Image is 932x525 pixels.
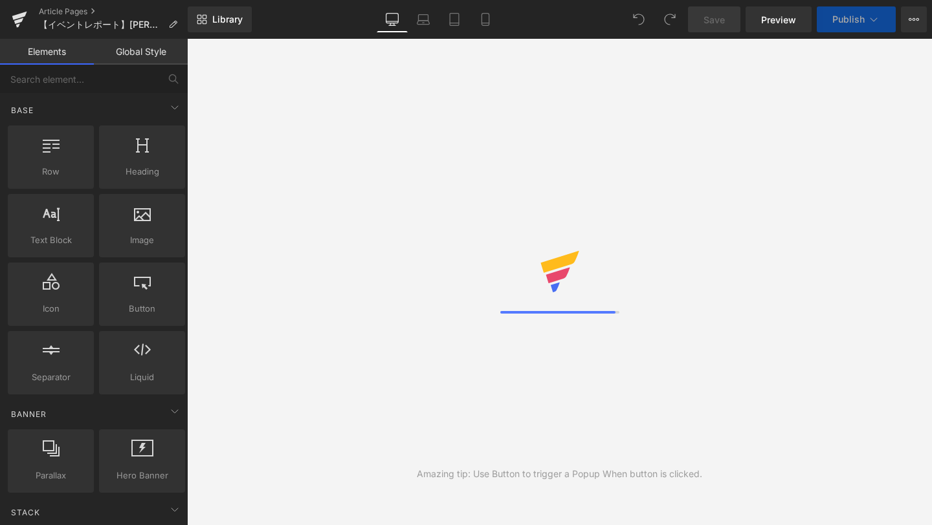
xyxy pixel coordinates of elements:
[470,6,501,32] a: Mobile
[94,39,188,65] a: Global Style
[408,6,439,32] a: Laptop
[12,233,90,247] span: Text Block
[901,6,927,32] button: More
[832,14,865,25] span: Publish
[103,370,181,384] span: Liquid
[12,469,90,482] span: Parallax
[439,6,470,32] a: Tablet
[657,6,683,32] button: Redo
[761,13,796,27] span: Preview
[12,165,90,178] span: Row
[103,233,181,247] span: Image
[746,6,812,32] a: Preview
[12,370,90,384] span: Separator
[417,467,702,481] div: Amazing tip: Use Button to trigger a Popup When button is clicked.
[39,6,188,17] a: Article Pages
[817,6,896,32] button: Publish
[188,6,252,32] a: New Library
[10,408,48,420] span: Banner
[377,6,408,32] a: Desktop
[10,104,35,116] span: Base
[103,165,181,178] span: Heading
[12,302,90,316] span: Icon
[704,13,725,27] span: Save
[626,6,652,32] button: Undo
[10,506,41,519] span: Stack
[103,302,181,316] span: Button
[39,19,163,30] span: 【イベントレポート】[PERSON_NAME] [DATE]｜幻想的な[PERSON_NAME]とサウナで味わう特別な夜
[103,469,181,482] span: Hero Banner
[212,14,243,25] span: Library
